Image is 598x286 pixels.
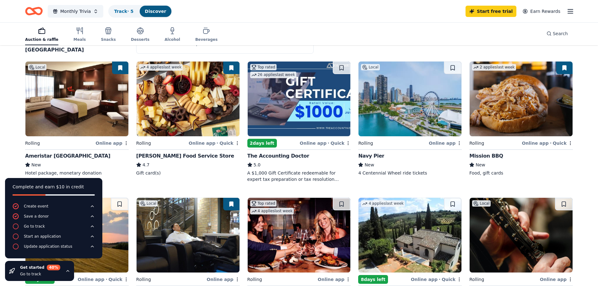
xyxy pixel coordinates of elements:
a: Image for Navy PierLocalRollingOnline appNavy PierNew4 Centennial Wheel ride tickets [358,61,462,176]
div: Rolling [469,139,484,147]
a: Earn Rewards [519,6,564,17]
button: Monthly Trivia [48,5,103,18]
span: 4.7 [143,161,149,169]
button: Beverages [195,24,218,45]
div: Food, gift cards [469,170,573,176]
div: Update application status [24,244,72,249]
div: Local [139,200,158,207]
div: Local [472,200,491,207]
button: Auction & raffle [25,24,58,45]
div: Online app [540,275,573,283]
span: New [364,161,374,169]
div: Online app [318,275,351,283]
div: Online app Quick [522,139,573,147]
a: Image for Gordon Food Service Store4 applieslast weekRollingOnline app•Quick[PERSON_NAME] Food Se... [136,61,240,176]
div: 40 % [47,265,60,270]
button: Alcohol [164,24,180,45]
button: Update application status [13,243,95,253]
div: 8 days left [358,275,388,284]
div: Alcohol [164,37,180,42]
span: • [439,277,441,282]
a: Home [25,4,43,19]
div: Rolling [247,276,262,283]
img: Image for Fort Wayne Philharmonic [470,198,573,273]
a: Image for Ameristar East ChicagoLocalRollingOnline appAmeristar [GEOGRAPHIC_DATA]NewHotel package... [25,61,129,176]
div: Get started [20,265,60,270]
a: Track· 5 [114,9,133,14]
button: Search [541,27,573,40]
div: Auction & raffle [25,37,58,42]
div: Local [361,64,380,70]
div: Rolling [25,139,40,147]
img: Image for Mission BBQ [470,62,573,136]
a: Discover [145,9,166,14]
div: Ameristar [GEOGRAPHIC_DATA] [25,152,110,160]
div: Online app [207,275,240,283]
div: Online app Quick [300,139,351,147]
div: 4 applies last week [250,208,294,214]
img: Image for The Accounting Doctor [248,62,351,136]
img: Image for Cooper's Hawk Winery and Restaurants [248,198,351,273]
div: Navy Pier [358,152,384,160]
img: Image for Navy Pier [358,62,461,136]
a: Image for Mission BBQ2 applieslast weekRollingOnline app•QuickMission BBQNewFood, gift cards [469,61,573,176]
span: 5.0 [254,161,261,169]
img: Image for Ameristar East Chicago [25,62,128,136]
span: Search [553,30,568,37]
div: Go to track [24,224,45,229]
a: Start free trial [466,6,516,17]
div: Desserts [131,37,149,42]
img: Image for Gordon Food Service Store [137,62,240,136]
div: 2 days left [247,139,277,148]
button: Create event [13,203,95,213]
span: • [550,141,552,146]
a: Image for The Accounting DoctorTop rated26 applieslast week2days leftOnline app•QuickThe Accounti... [247,61,351,182]
div: 2 applies last week [472,64,516,71]
button: Snacks [101,24,116,45]
button: Track· 5Discover [108,5,172,18]
div: Local [28,64,46,70]
div: A $1,000 Gift Certificate redeemable for expert tax preparation or tax resolution services—recipi... [247,170,351,182]
div: Hotel package, monetary donation [25,170,129,176]
div: Complete and earn $10 in credit [13,183,95,191]
div: Rolling [469,276,484,283]
div: Rolling [136,139,151,147]
div: Online app [429,139,462,147]
div: Start an application [24,234,61,239]
div: Go to track [20,272,60,277]
img: Image for Villa Sogni D’Oro [358,198,461,273]
div: 26 applies last week [250,72,296,78]
button: Meals [73,24,86,45]
button: Save a donor [13,213,95,223]
img: Image for Float Sixty & HERO+ Recovery [137,198,240,273]
div: Online app Quick [189,139,240,147]
div: Create event [24,204,48,209]
div: Beverages [195,37,218,42]
div: Meals [73,37,86,42]
span: • [217,141,218,146]
div: 4 applies last week [139,64,183,71]
div: Top rated [250,64,277,70]
button: Go to track [13,223,95,233]
div: Save a donor [24,214,49,219]
div: Rolling [358,139,373,147]
span: New [476,161,485,169]
div: [PERSON_NAME] Food Service Store [136,152,234,160]
div: Online app Quick [411,275,462,283]
span: • [328,141,330,146]
div: Snacks [101,37,116,42]
div: 4 Centennial Wheel ride tickets [358,170,462,176]
div: The Accounting Doctor [247,152,309,160]
div: Top rated [250,200,277,207]
div: Online app [96,139,129,147]
div: Rolling [136,276,151,283]
span: New [31,161,41,169]
div: results [25,39,129,54]
span: Monthly Trivia [60,8,91,15]
button: Desserts [131,24,149,45]
button: Start an application [13,233,95,243]
div: 4 applies last week [361,200,405,207]
div: Mission BBQ [469,152,503,160]
div: Gift card(s) [136,170,240,176]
